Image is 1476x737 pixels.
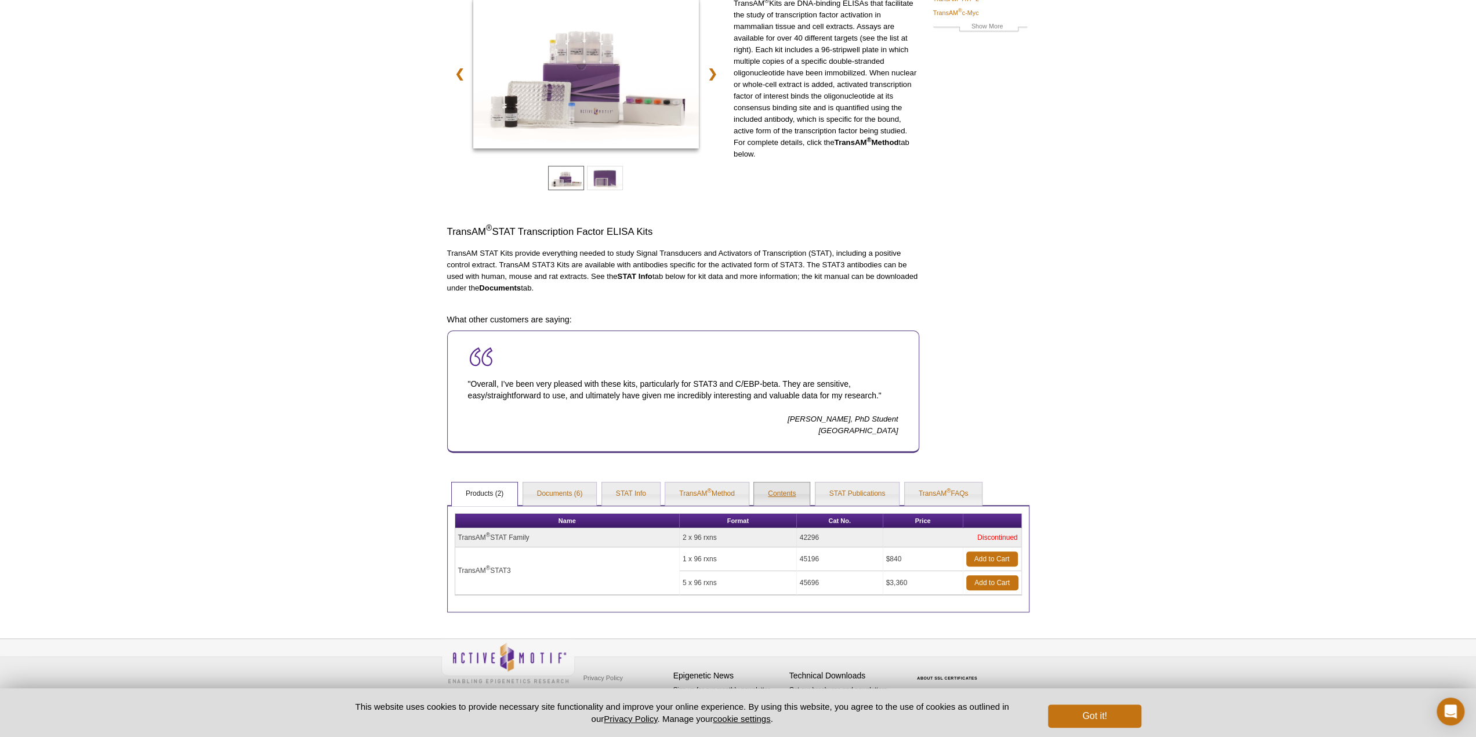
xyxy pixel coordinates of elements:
[479,284,521,292] strong: Documents
[604,714,657,724] a: Privacy Policy
[835,138,899,147] strong: TransAM Method
[883,514,963,528] th: Price
[452,482,517,506] a: Products (2)
[797,528,883,547] td: 42296
[680,547,797,571] td: 1 x 96 rxns
[680,514,797,528] th: Format
[933,21,1027,34] a: Show More
[707,488,711,494] sup: ®
[1437,698,1464,725] div: Open Intercom Messenger
[455,514,680,528] th: Name
[883,547,963,571] td: $840
[680,528,797,547] td: 2 x 96 rxns
[581,669,626,687] a: Privacy Policy
[883,571,963,595] td: $3,360
[441,639,575,686] img: Active Motif,
[905,659,992,685] table: Click to Verify - This site chose Symantec SSL for secure e-commerce and confidential communicati...
[946,488,951,494] sup: ®
[815,482,900,506] a: STAT Publications
[581,687,641,704] a: Terms & Conditions
[617,272,652,281] strong: STAT Info
[455,547,680,595] td: TransAM STAT3
[523,482,597,506] a: Documents (6)
[933,8,979,18] a: TransAM®c-Myc
[447,225,919,239] h3: TransAM STAT Transcription Factor ELISA Kits
[797,514,883,528] th: Cat No.
[468,367,898,413] p: "Overall, I’ve been very pleased with these kits, particularly for STAT3 and C/EBP-beta. They are...
[447,314,919,325] h4: What other customers are saying:
[680,571,797,595] td: 5 x 96 rxns
[754,482,810,506] a: Contents
[447,60,472,87] a: ❮
[797,571,883,595] td: 45696
[905,482,982,506] a: TransAM®FAQs
[447,248,919,294] p: TransAM STAT Kits provide everything needed to study Signal Transducers and Activators of Transcr...
[958,8,962,13] sup: ®
[673,671,784,681] h4: Epigenetic News
[486,532,490,538] sup: ®
[917,676,977,680] a: ABOUT SSL CERTIFICATES
[468,413,898,437] p: [PERSON_NAME], PhD Student [GEOGRAPHIC_DATA]
[789,671,900,681] h4: Technical Downloads
[866,136,871,143] sup: ®
[883,528,1021,547] td: Discontinued
[335,700,1029,725] p: This website uses cookies to provide necessary site functionality and improve your online experie...
[673,685,784,724] p: Sign up for our monthly newsletter highlighting recent publications in the field of epigenetics.
[797,547,883,571] td: 45196
[966,575,1018,590] a: Add to Cart
[713,714,770,724] button: cookie settings
[789,685,900,714] p: Get our brochures and newsletters, or request them by mail.
[1048,705,1141,728] button: Got it!
[486,565,490,571] sup: ®
[665,482,749,506] a: TransAM®Method
[602,482,660,506] a: STAT Info
[700,60,725,87] a: ❯
[486,224,492,233] sup: ®
[455,528,680,547] td: TransAM STAT Family
[966,551,1018,567] a: Add to Cart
